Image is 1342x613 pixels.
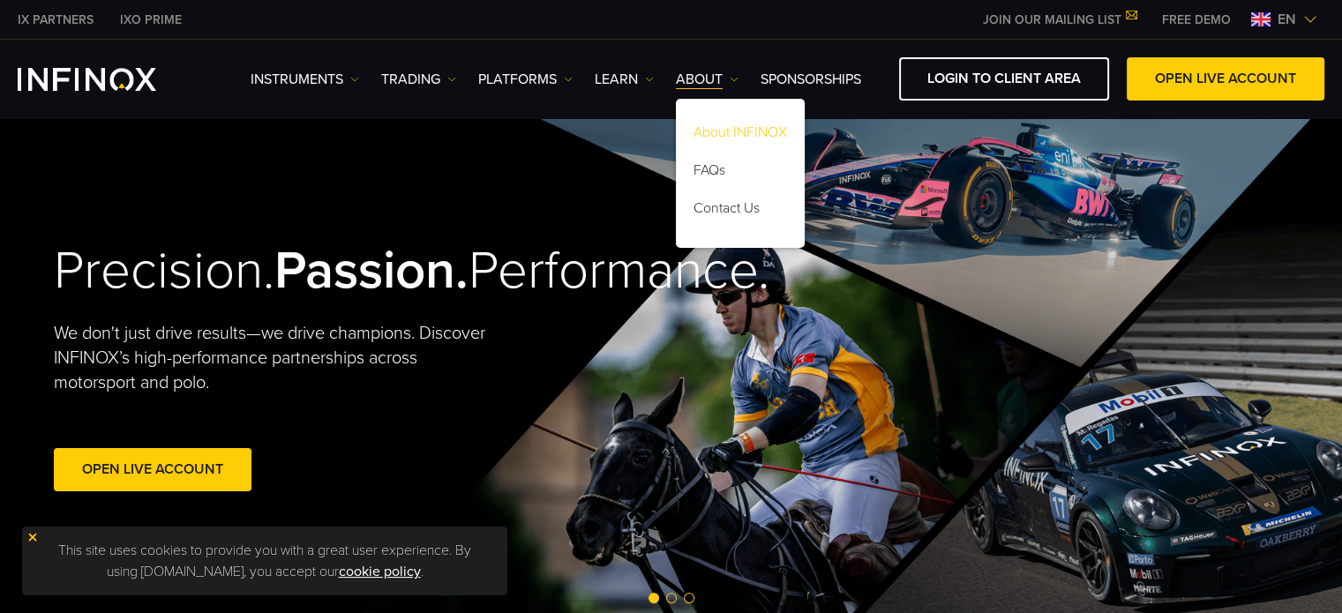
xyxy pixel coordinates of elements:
[1271,9,1303,30] span: en
[54,239,610,303] h2: Precision. Performance.
[676,69,738,90] a: ABOUT
[26,531,39,543] img: yellow close icon
[18,68,198,91] a: INFINOX Logo
[31,535,499,587] p: This site uses cookies to provide you with a great user experience. By using [DOMAIN_NAME], you a...
[274,239,469,303] strong: Passion.
[761,69,861,90] a: SPONSORSHIPS
[339,563,421,580] a: cookie policy
[595,69,654,90] a: Learn
[1127,57,1324,101] a: OPEN LIVE ACCOUNT
[107,11,195,29] a: INFINOX
[54,321,499,395] p: We don't just drive results—we drive champions. Discover INFINOX’s high-performance partnerships ...
[251,69,359,90] a: Instruments
[381,69,456,90] a: TRADING
[899,57,1109,101] a: LOGIN TO CLIENT AREA
[4,11,107,29] a: INFINOX
[478,69,573,90] a: PLATFORMS
[676,116,805,154] a: About INFINOX
[684,593,694,603] span: Go to slide 3
[666,593,677,603] span: Go to slide 2
[1149,11,1244,29] a: INFINOX MENU
[649,593,659,603] span: Go to slide 1
[54,448,251,491] a: Open Live Account
[970,12,1149,27] a: JOIN OUR MAILING LIST
[676,154,805,192] a: FAQs
[676,192,805,230] a: Contact Us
